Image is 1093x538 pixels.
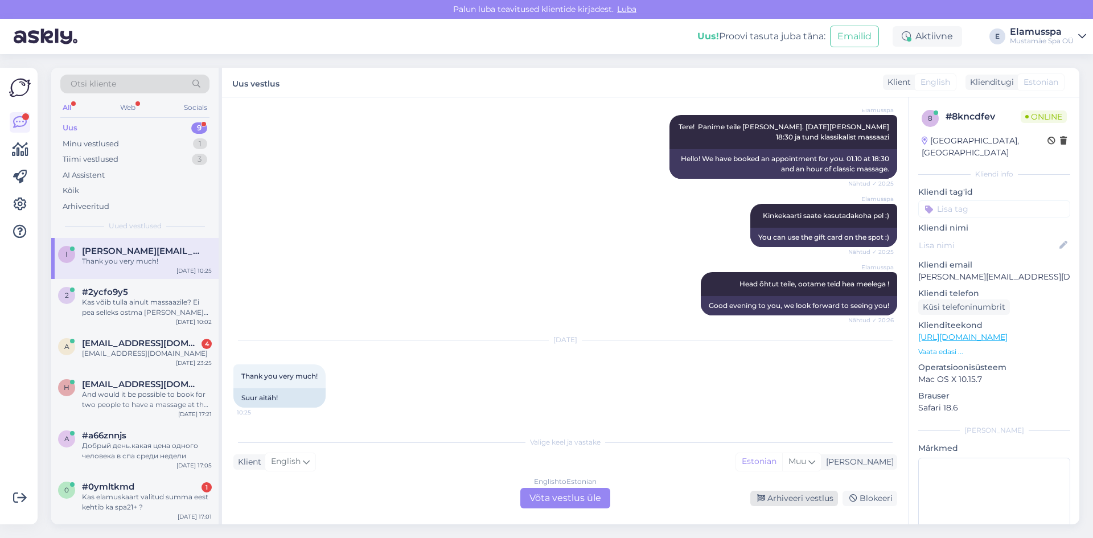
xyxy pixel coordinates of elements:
[176,266,212,275] div: [DATE] 10:25
[921,76,950,88] span: English
[520,488,610,508] div: Võta vestlus üle
[763,211,889,220] span: Kinkekaarti saate kasutadakoha pel :)
[848,316,894,325] span: Nähtud ✓ 20:26
[202,482,212,492] div: 1
[1021,110,1067,123] span: Online
[178,410,212,418] div: [DATE] 17:21
[176,359,212,367] div: [DATE] 23:25
[82,492,212,512] div: Kas elamuskaart valitud summa eest kehtib ka spa21+ ?
[193,138,207,150] div: 1
[64,434,69,443] span: a
[851,106,894,114] span: Elamusspa
[843,491,897,506] div: Blokeeri
[918,332,1008,342] a: [URL][DOMAIN_NAME]
[669,149,897,179] div: Hello! We have booked an appointment for you. 01.10 at 18:30 and an hour of classic massage.
[928,114,932,122] span: 8
[918,299,1010,315] div: Küsi telefoninumbrit
[750,228,897,247] div: You can use the gift card on the spot :)
[82,389,212,410] div: And would it be possible to book for two people to have a massage at the same time?
[614,4,640,14] span: Luba
[848,179,894,188] span: Nähtud ✓ 20:25
[918,186,1070,198] p: Kliendi tag'id
[851,195,894,203] span: Elamusspa
[989,28,1005,44] div: E
[736,453,782,470] div: Estonian
[178,512,212,521] div: [DATE] 17:01
[918,169,1070,179] div: Kliendi info
[63,201,109,212] div: Arhiveeritud
[82,246,200,256] span: iryna.artyshkova@gmail.com
[82,256,212,266] div: Thank you very much!
[202,339,212,349] div: 4
[830,26,879,47] button: Emailid
[65,250,68,258] span: i
[739,280,889,288] span: Head õhtut teile, ootame teid hea meelega !
[109,221,162,231] span: Uued vestlused
[922,135,1047,159] div: [GEOGRAPHIC_DATA], [GEOGRAPHIC_DATA]
[176,461,212,470] div: [DATE] 17:05
[9,77,31,98] img: Askly Logo
[233,456,261,468] div: Klient
[182,100,209,115] div: Socials
[919,239,1057,252] input: Lisa nimi
[679,122,891,141] span: Tere! Panime teile [PERSON_NAME]. [DATE][PERSON_NAME] 18:30 ja tund klassikalist massaazi
[821,456,894,468] div: [PERSON_NAME]
[1010,36,1074,46] div: Mustamäe Spa OÜ
[918,442,1070,454] p: Märkmed
[232,75,280,90] label: Uus vestlus
[918,390,1070,402] p: Brauser
[918,288,1070,299] p: Kliendi telefon
[64,486,69,494] span: 0
[788,456,806,466] span: Muu
[63,122,77,134] div: Uus
[946,110,1021,124] div: # 8kncdfev
[82,297,212,318] div: Kas võib tulla ainult massaazile? Ei pea selleks ostma [PERSON_NAME] spa pileti sissepääsuks?
[918,259,1070,271] p: Kliendi email
[918,373,1070,385] p: Mac OS X 10.15.7
[176,318,212,326] div: [DATE] 10:02
[1024,76,1058,88] span: Estonian
[271,455,301,468] span: English
[697,31,719,42] b: Uus!
[65,291,69,299] span: 2
[82,287,128,297] span: #2ycfo9y5
[918,222,1070,234] p: Kliendi nimi
[191,122,207,134] div: 9
[233,388,326,408] div: Suur aitäh!
[851,263,894,272] span: Elamusspa
[82,348,212,359] div: [EMAIL_ADDRESS][DOMAIN_NAME]
[118,100,138,115] div: Web
[750,491,838,506] div: Arhiveeri vestlus
[1010,27,1086,46] a: ElamusspaMustamäe Spa OÜ
[64,383,69,392] span: h
[918,402,1070,414] p: Safari 18.6
[233,335,897,345] div: [DATE]
[63,185,79,196] div: Kõik
[848,248,894,256] span: Nähtud ✓ 20:25
[883,76,911,88] div: Klient
[64,342,69,351] span: a
[63,138,119,150] div: Minu vestlused
[82,441,212,461] div: Добрый день.какая цена одного человека в спа среди недели
[82,482,134,492] span: #0ymltkmd
[918,319,1070,331] p: Klienditeekond
[60,100,73,115] div: All
[918,347,1070,357] p: Vaata edasi ...
[918,425,1070,436] div: [PERSON_NAME]
[1010,27,1074,36] div: Elamusspa
[63,170,105,181] div: AI Assistent
[237,408,280,417] span: 10:25
[241,372,318,380] span: Thank you very much!
[918,271,1070,283] p: [PERSON_NAME][EMAIL_ADDRESS][DOMAIN_NAME]
[63,154,118,165] div: Tiimi vestlused
[918,362,1070,373] p: Operatsioonisüsteem
[918,200,1070,217] input: Lisa tag
[893,26,962,47] div: Aktiivne
[697,30,825,43] div: Proovi tasuta juba täna:
[965,76,1014,88] div: Klienditugi
[701,296,897,315] div: Good evening to you, we look forward to seeing you!
[192,154,207,165] div: 3
[71,78,116,90] span: Otsi kliente
[82,338,200,348] span: alla6363@mail.ru
[82,430,126,441] span: #a66znnjs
